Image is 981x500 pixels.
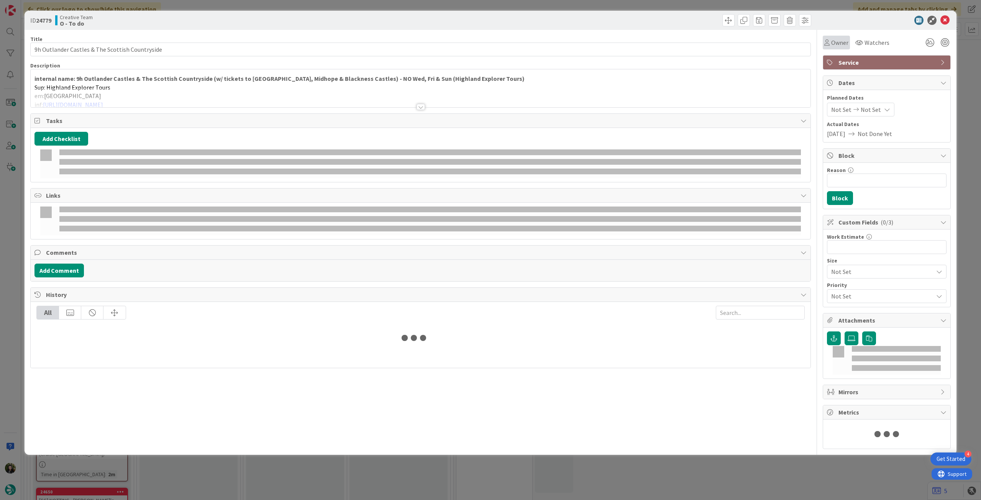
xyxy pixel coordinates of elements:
span: History [46,290,797,299]
div: 4 [965,451,971,457]
span: Not Set [831,291,929,302]
b: 24779 [36,16,51,24]
span: Watchers [865,38,889,47]
button: Add Checklist [34,132,88,146]
span: Not Done Yet [858,129,892,138]
label: Work Estimate [827,233,864,240]
span: Planned Dates [827,94,947,102]
span: Metrics [838,408,937,417]
span: Owner [831,38,848,47]
span: ID [30,16,51,25]
span: Links [46,191,797,200]
span: Description [30,62,60,69]
span: ( 0/3 ) [881,218,893,226]
span: Not Set [831,105,851,114]
input: Search... [716,306,805,320]
div: Priority [827,282,947,288]
div: Size [827,258,947,263]
b: O - To do [60,20,93,26]
span: Service [838,58,937,67]
div: All [37,306,59,319]
input: type card name here... [30,43,811,56]
span: Not Set [861,105,881,114]
span: Creative Team [60,14,93,20]
span: Sup: Highland Explorer Tours [34,84,110,91]
strong: internal name: 9h Outlander Castles & The Scottish Countryside (w/ tickets to [GEOGRAPHIC_DATA], ... [34,75,525,82]
span: Comments [46,248,797,257]
button: Add Comment [34,264,84,277]
span: Block [838,151,937,160]
span: Dates [838,78,937,87]
span: Attachments [838,316,937,325]
button: Block [827,191,853,205]
div: Open Get Started checklist, remaining modules: 4 [930,452,971,466]
span: Not Set [831,266,929,277]
span: Mirrors [838,387,937,397]
label: Title [30,36,43,43]
span: [DATE] [827,129,845,138]
span: Tasks [46,116,797,125]
div: Get Started [937,455,965,463]
span: Support [16,1,35,10]
span: Custom Fields [838,218,937,227]
span: Actual Dates [827,120,947,128]
label: Reason [827,167,846,174]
